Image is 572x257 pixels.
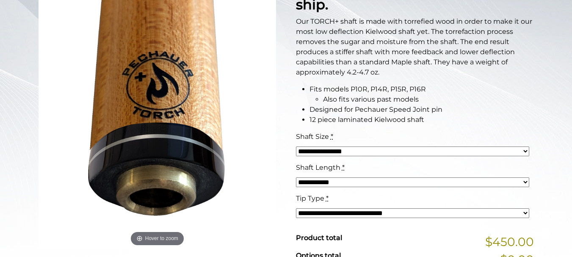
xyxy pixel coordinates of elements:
[309,84,534,105] li: Fits models P10R, P14R, P15R, P16R
[342,163,345,171] abbr: required
[323,94,534,105] li: Also fits various past models
[485,233,534,251] span: $450.00
[296,234,342,242] span: Product total
[296,163,340,171] span: Shaft Length
[296,194,324,202] span: Tip Type
[296,133,329,141] span: Shaft Size
[309,115,534,125] li: 12 piece laminated Kielwood shaft
[326,194,329,202] abbr: required
[331,133,333,141] abbr: required
[309,105,534,115] li: Designed for Pechauer Speed Joint pin
[296,17,534,77] p: Our TORCH+ shaft is made with torrefied wood in order to make it our most low deflection Kielwood...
